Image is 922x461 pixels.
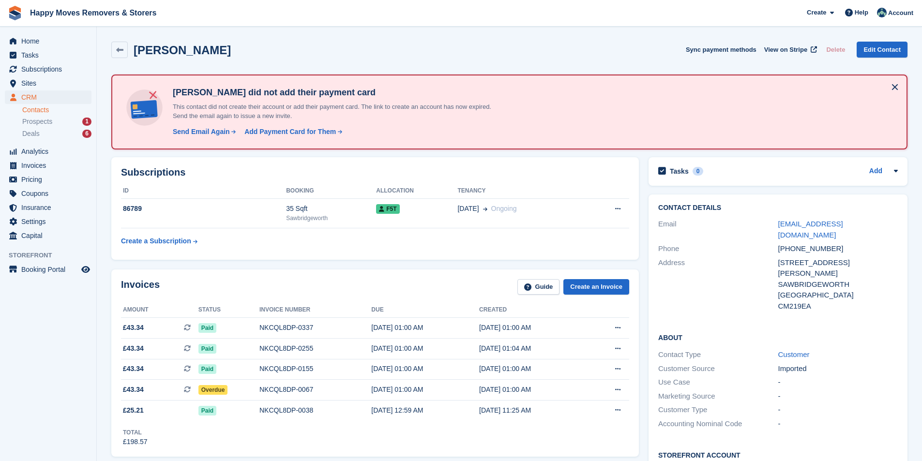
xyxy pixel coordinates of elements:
[658,349,778,360] div: Contact Type
[198,302,259,318] th: Status
[371,302,479,318] th: Due
[259,364,371,374] div: NKCQL8DP-0155
[121,232,197,250] a: Create a Subscription
[5,145,91,158] a: menu
[121,204,286,214] div: 86789
[778,363,898,374] div: Imported
[479,385,587,395] div: [DATE] 01:00 AM
[658,391,778,402] div: Marketing Source
[21,76,79,90] span: Sites
[9,251,96,260] span: Storefront
[376,204,399,214] span: F5T
[888,8,913,18] span: Account
[21,159,79,172] span: Invoices
[670,167,689,176] h2: Tasks
[5,48,91,62] a: menu
[778,350,810,358] a: Customer
[286,183,376,199] th: Booking
[371,385,479,395] div: [DATE] 01:00 AM
[286,214,376,223] div: Sawbridgeworth
[822,42,849,58] button: Delete
[778,377,898,388] div: -
[778,404,898,416] div: -
[371,405,479,416] div: [DATE] 12:59 AM
[5,187,91,200] a: menu
[121,183,286,199] th: ID
[22,117,91,127] a: Prospects 1
[121,302,198,318] th: Amount
[869,166,882,177] a: Add
[778,418,898,430] div: -
[134,44,231,57] h2: [PERSON_NAME]
[241,127,343,137] a: Add Payment Card for Them
[198,406,216,416] span: Paid
[5,159,91,172] a: menu
[479,302,587,318] th: Created
[658,418,778,430] div: Accounting Nominal Code
[21,263,79,276] span: Booking Portal
[658,243,778,254] div: Phone
[26,5,160,21] a: Happy Moves Removers & Storers
[121,279,160,295] h2: Invoices
[123,323,144,333] span: £43.34
[259,343,371,354] div: NKCQL8DP-0255
[857,42,907,58] a: Edit Contact
[5,229,91,242] a: menu
[658,219,778,240] div: Email
[259,405,371,416] div: NKCQL8DP-0038
[22,129,40,138] span: Deals
[658,450,898,460] h2: Storefront Account
[5,201,91,214] a: menu
[198,323,216,333] span: Paid
[198,385,228,395] span: Overdue
[457,183,585,199] th: Tenancy
[5,76,91,90] a: menu
[169,87,508,98] h4: [PERSON_NAME] did not add their payment card
[764,45,807,55] span: View on Stripe
[123,385,144,395] span: £43.34
[123,343,144,354] span: £43.34
[123,437,148,447] div: £198.57
[286,204,376,214] div: 35 Sqft
[855,8,868,17] span: Help
[877,8,887,17] img: Admin
[22,117,52,126] span: Prospects
[21,62,79,76] span: Subscriptions
[5,215,91,228] a: menu
[479,364,587,374] div: [DATE] 01:00 AM
[124,87,165,128] img: no-card-linked-e7822e413c904bf8b177c4d89f31251c4716f9871600ec3ca5bfc59e148c83f4.svg
[778,301,898,312] div: CM219EA
[8,6,22,20] img: stora-icon-8386f47178a22dfd0bd8f6a31ec36ba5ce8667c1dd55bd0f319d3a0aa187defe.svg
[376,183,457,199] th: Allocation
[244,127,336,137] div: Add Payment Card for Them
[21,48,79,62] span: Tasks
[259,302,371,318] th: Invoice number
[807,8,826,17] span: Create
[5,34,91,48] a: menu
[123,364,144,374] span: £43.34
[491,205,517,212] span: Ongoing
[198,344,216,354] span: Paid
[123,405,144,416] span: £25.21
[778,220,843,239] a: [EMAIL_ADDRESS][DOMAIN_NAME]
[371,323,479,333] div: [DATE] 01:00 AM
[121,236,191,246] div: Create a Subscription
[169,102,508,121] p: This contact did not create their account or add their payment card. The link to create an accoun...
[123,428,148,437] div: Total
[5,90,91,104] a: menu
[778,243,898,254] div: [PHONE_NUMBER]
[778,279,898,290] div: SAWBRIDGEWORTH
[21,34,79,48] span: Home
[658,204,898,212] h2: Contact Details
[198,364,216,374] span: Paid
[22,105,91,115] a: Contacts
[21,229,79,242] span: Capital
[5,173,91,186] a: menu
[778,257,898,279] div: [STREET_ADDRESS][PERSON_NAME]
[21,215,79,228] span: Settings
[693,167,704,176] div: 0
[371,343,479,354] div: [DATE] 01:00 AM
[778,391,898,402] div: -
[479,323,587,333] div: [DATE] 01:00 AM
[22,129,91,139] a: Deals 6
